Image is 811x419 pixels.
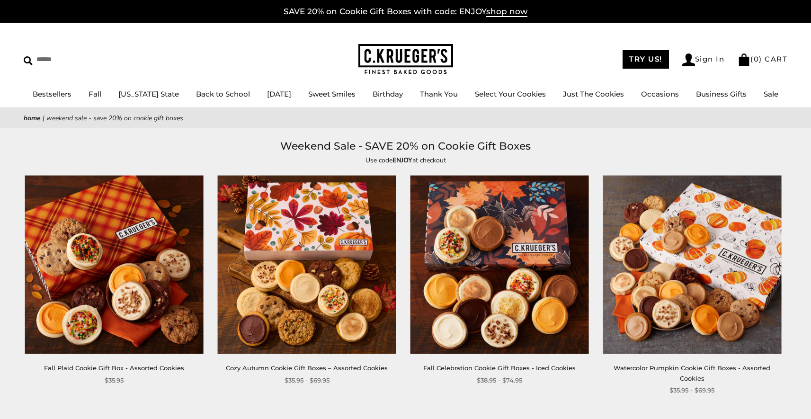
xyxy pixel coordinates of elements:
a: Watercolor Pumpkin Cookie Gift Boxes - Assorted Cookies [614,364,770,382]
a: Sweet Smiles [308,89,356,98]
p: Use code at checkout [188,155,624,166]
a: (0) CART [738,54,787,63]
span: $35.95 - $69.95 [285,375,330,385]
span: 0 [754,54,759,63]
span: $35.95 - $69.95 [669,385,714,395]
input: Search [24,52,136,67]
img: Fall Celebration Cookie Gift Boxes - Iced Cookies [410,176,588,354]
a: Thank You [420,89,458,98]
nav: breadcrumbs [24,113,787,124]
img: Cozy Autumn Cookie Gift Boxes – Assorted Cookies [218,176,396,354]
a: Occasions [641,89,679,98]
strong: ENJOY [392,156,412,165]
h1: Weekend Sale - SAVE 20% on Cookie Gift Boxes [38,138,773,155]
a: Fall [89,89,101,98]
a: TRY US! [623,50,669,69]
a: Business Gifts [696,89,747,98]
span: $35.95 [105,375,124,385]
a: Select Your Cookies [475,89,546,98]
a: Fall Celebration Cookie Gift Boxes - Iced Cookies [423,364,576,372]
span: Weekend Sale - SAVE 20% on Cookie Gift Boxes [46,114,183,123]
img: Account [682,53,695,66]
img: C.KRUEGER'S [358,44,453,75]
a: Sale [764,89,778,98]
a: [US_STATE] State [118,89,179,98]
img: Watercolor Pumpkin Cookie Gift Boxes - Assorted Cookies [603,176,781,354]
a: Sign In [682,53,725,66]
img: Bag [738,53,750,66]
span: shop now [486,7,527,17]
img: Fall Plaid Cookie Gift Box - Assorted Cookies [25,176,204,354]
span: $38.95 - $74.95 [477,375,522,385]
a: Fall Plaid Cookie Gift Box - Assorted Cookies [44,364,184,372]
img: Search [24,56,33,65]
a: Home [24,114,41,123]
a: Birthday [373,89,403,98]
a: Bestsellers [33,89,71,98]
a: Just The Cookies [563,89,624,98]
a: Back to School [196,89,250,98]
a: [DATE] [267,89,291,98]
a: SAVE 20% on Cookie Gift Boxes with code: ENJOYshop now [284,7,527,17]
a: Cozy Autumn Cookie Gift Boxes – Assorted Cookies [226,364,388,372]
span: | [43,114,45,123]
